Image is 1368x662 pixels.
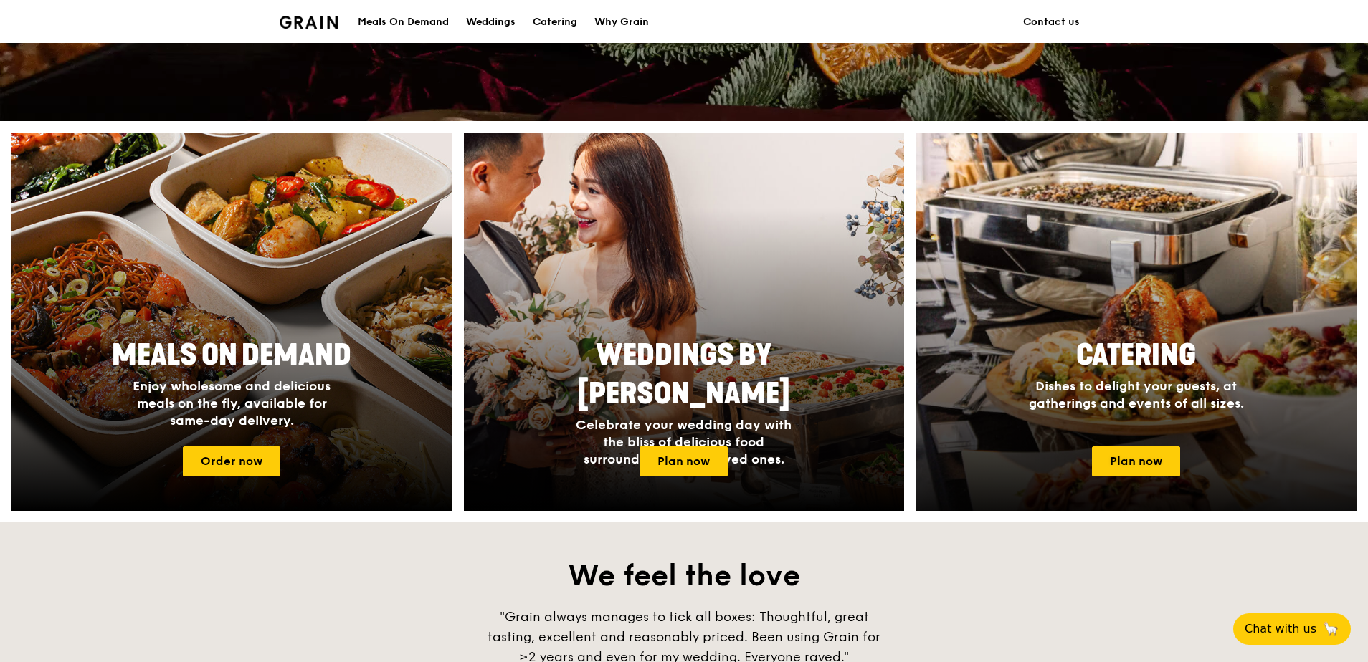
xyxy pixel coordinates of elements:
a: Contact us [1015,1,1088,44]
a: Plan now [1092,446,1180,476]
div: Catering [533,1,577,44]
a: Meals On DemandEnjoy wholesome and delicious meals on the fly, available for same-day delivery.Or... [11,133,452,511]
span: Enjoy wholesome and delicious meals on the fly, available for same-day delivery. [133,378,331,428]
img: meals-on-demand-card.d2b6f6db.png [11,133,452,511]
a: Weddings [457,1,524,44]
a: Why Grain [586,1,657,44]
span: 🦙 [1322,620,1339,638]
span: Chat with us [1245,620,1316,638]
span: Weddings by [PERSON_NAME] [578,338,790,411]
img: weddings-card.4f3003b8.jpg [464,133,905,511]
span: Catering [1076,338,1196,373]
a: CateringDishes to delight your guests, at gatherings and events of all sizes.Plan now [916,133,1357,511]
a: Weddings by [PERSON_NAME]Celebrate your wedding day with the bliss of delicious food surrounded b... [464,133,905,511]
button: Chat with us🦙 [1233,613,1351,645]
a: Order now [183,446,280,476]
span: Meals On Demand [112,338,351,373]
div: Weddings [466,1,516,44]
span: Dishes to delight your guests, at gatherings and events of all sizes. [1029,378,1244,411]
a: Plan now [640,446,728,476]
div: Meals On Demand [358,1,449,44]
a: Catering [524,1,586,44]
img: Grain [280,16,338,29]
div: Why Grain [594,1,649,44]
span: Celebrate your wedding day with the bliss of delicious food surrounded by your loved ones. [576,417,792,467]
